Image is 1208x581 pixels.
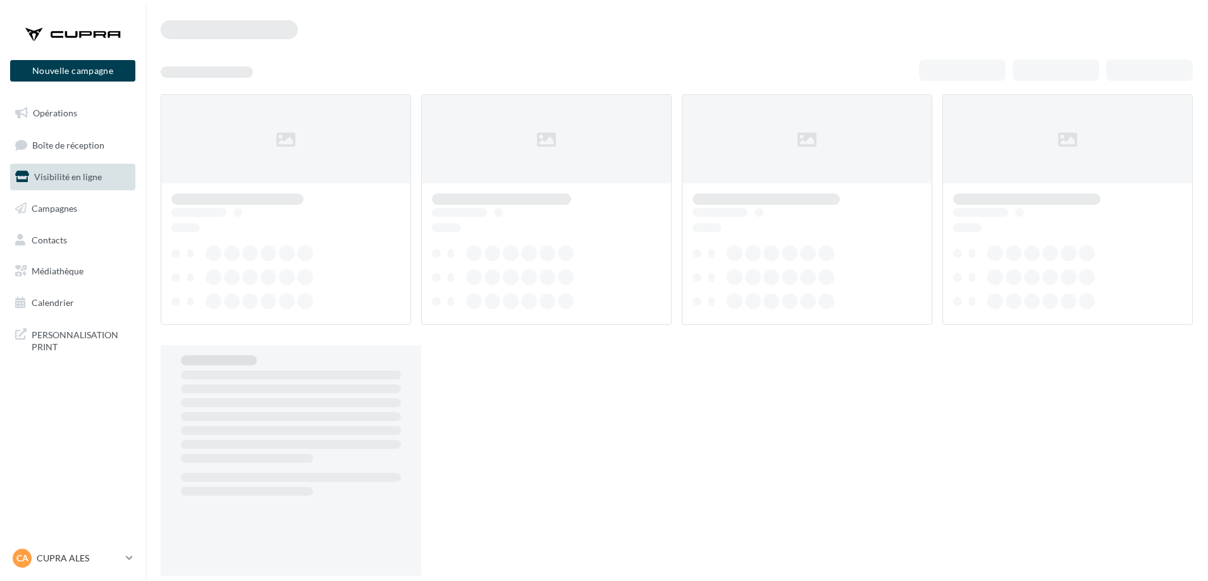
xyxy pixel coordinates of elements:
a: PERSONNALISATION PRINT [8,321,138,358]
span: Visibilité en ligne [34,171,102,182]
span: PERSONNALISATION PRINT [32,326,130,353]
span: Calendrier [32,297,74,308]
a: Boîte de réception [8,131,138,159]
a: CA CUPRA ALES [10,546,135,570]
a: Contacts [8,227,138,254]
a: Médiathèque [8,258,138,284]
a: Opérations [8,100,138,126]
span: Contacts [32,234,67,245]
p: CUPRA ALES [37,552,121,565]
span: Médiathèque [32,266,83,276]
span: Opérations [33,107,77,118]
span: Campagnes [32,203,77,214]
span: CA [16,552,28,565]
a: Calendrier [8,290,138,316]
a: Campagnes [8,195,138,222]
a: Visibilité en ligne [8,164,138,190]
button: Nouvelle campagne [10,60,135,82]
span: Boîte de réception [32,139,104,150]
